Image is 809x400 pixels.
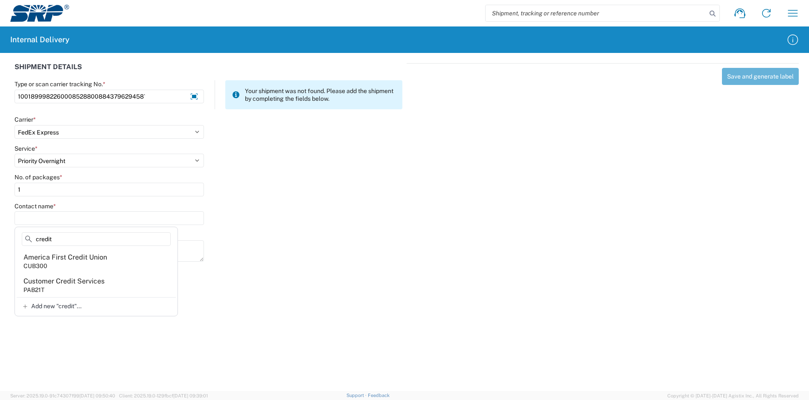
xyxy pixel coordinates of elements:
[173,393,208,398] span: [DATE] 09:39:01
[31,302,81,310] span: Add new "credit"...
[15,63,402,80] div: SHIPMENT DETAILS
[15,80,105,88] label: Type or scan carrier tracking No.
[667,392,799,400] span: Copyright © [DATE]-[DATE] Agistix Inc., All Rights Reserved
[15,173,62,181] label: No. of packages
[10,393,115,398] span: Server: 2025.19.0-91c74307f99
[23,286,44,294] div: PAB21T
[119,393,208,398] span: Client: 2025.19.0-129fbcf
[10,35,70,45] h2: Internal Delivery
[79,393,115,398] span: [DATE] 09:50:40
[23,277,105,286] div: Customer Credit Services
[23,253,107,262] div: America First Credit Union
[23,262,47,270] div: CUB300
[10,5,69,22] img: srp
[15,116,36,123] label: Carrier
[15,202,56,210] label: Contact name
[15,145,38,152] label: Service
[368,393,390,398] a: Feedback
[346,393,368,398] a: Support
[245,87,396,102] span: Your shipment was not found. Please add the shipment by completing the fields below.
[486,5,707,21] input: Shipment, tracking or reference number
